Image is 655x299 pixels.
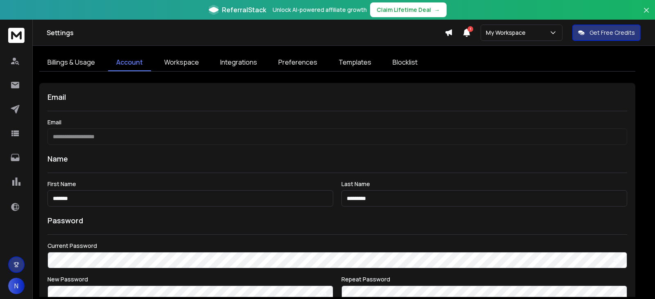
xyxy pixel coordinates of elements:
[222,5,266,15] span: ReferralStack
[47,277,333,282] label: New Password
[47,119,627,125] label: Email
[572,25,641,41] button: Get Free Credits
[47,181,333,187] label: First Name
[108,54,151,71] a: Account
[47,243,627,249] label: Current Password
[47,91,627,103] h1: Email
[270,54,325,71] a: Preferences
[47,28,445,38] h1: Settings
[8,278,25,294] button: N
[341,181,627,187] label: Last Name
[341,277,627,282] label: Repeat Password
[468,26,473,32] span: 1
[47,215,83,226] h1: Password
[330,54,379,71] a: Templates
[434,6,440,14] span: →
[384,54,426,71] a: Blocklist
[212,54,265,71] a: Integrations
[486,29,529,37] p: My Workspace
[370,2,447,17] button: Claim Lifetime Deal→
[273,6,367,14] p: Unlock AI-powered affiliate growth
[589,29,635,37] p: Get Free Credits
[641,5,652,25] button: Close banner
[39,54,103,71] a: Billings & Usage
[47,153,627,164] h1: Name
[156,54,207,71] a: Workspace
